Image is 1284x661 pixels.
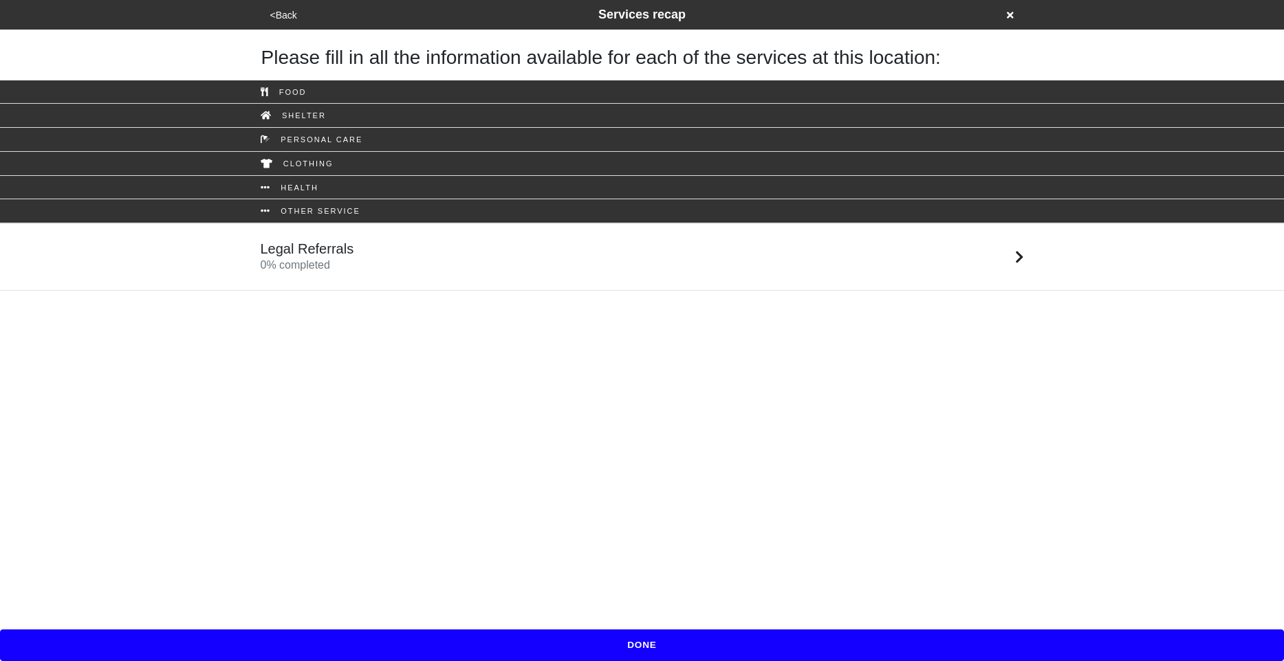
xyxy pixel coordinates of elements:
[266,8,301,23] button: <Back
[598,8,686,21] span: Services recap
[250,111,1034,120] div: Shelter
[250,159,1034,168] div: Clothing
[250,183,1034,192] div: Health
[261,240,354,257] h5: Legal Referrals
[250,206,1034,216] div: Other service
[261,259,330,271] span: 0 % completed
[250,87,1034,97] div: Food
[250,135,1034,144] div: Personal Care
[261,46,1023,69] h1: Please fill in all the information available for each of the services at this location:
